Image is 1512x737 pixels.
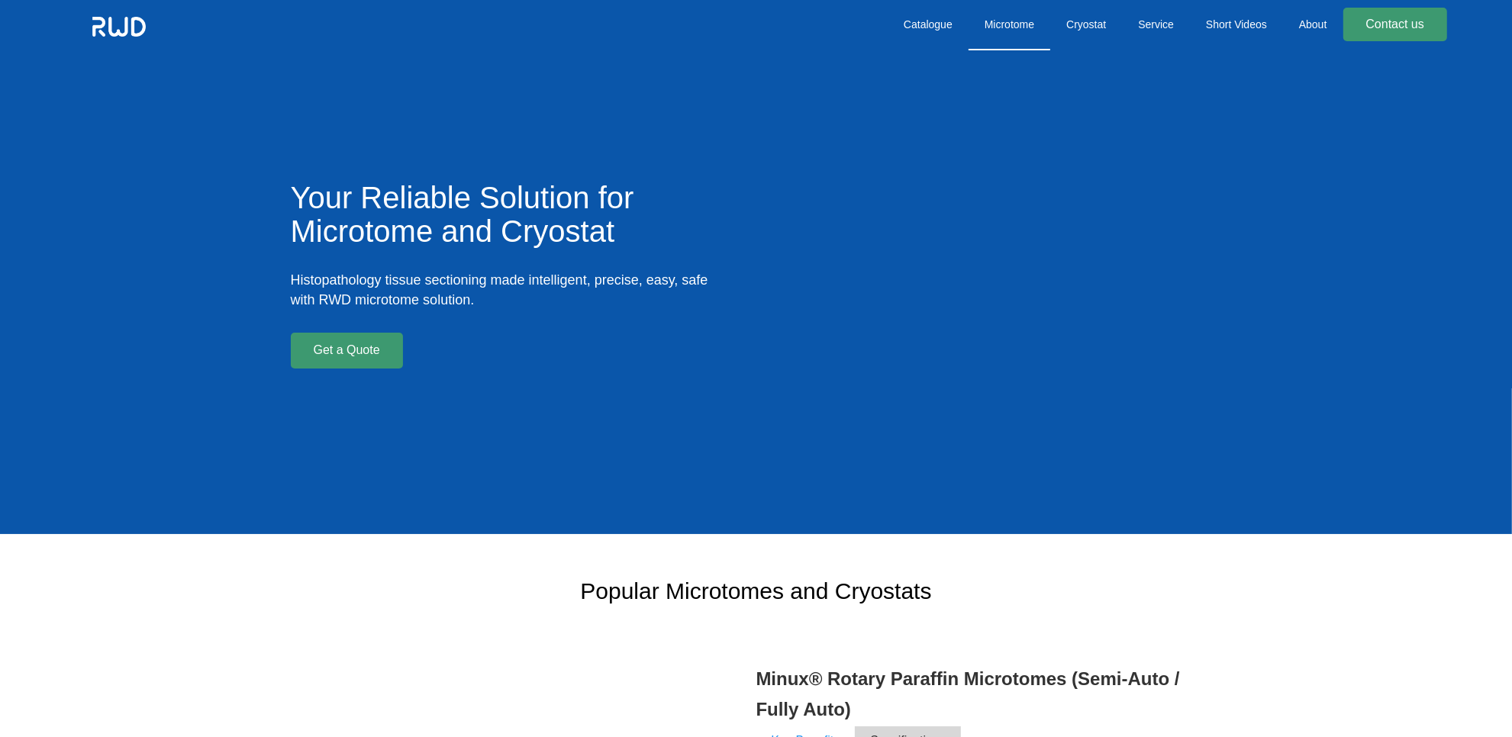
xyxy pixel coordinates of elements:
h3: Minux® Rotary Paraffin Microtomes (Semi-Auto / Fully Auto) [756,664,1222,725]
h1: Your Reliable Solution for Microtome and Cryostat [291,181,710,248]
h2: Popular Microtomes and Cryostats [291,534,1222,648]
a: Get a Quote [291,333,403,368]
p: Histopathology tissue sectioning made intelligent, precise, easy, safe with RWD microtome solution. [291,271,710,310]
a: Contact us [1343,8,1447,41]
